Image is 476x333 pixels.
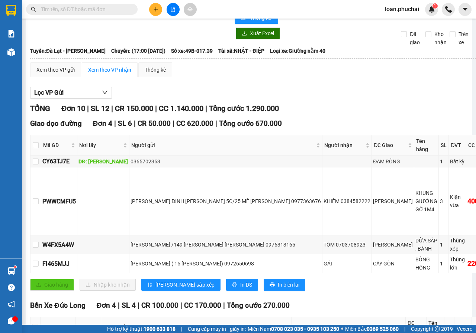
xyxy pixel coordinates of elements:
[414,135,439,156] th: Tên hàng
[41,156,77,167] td: CY63TJ7E
[226,279,258,291] button: printerIn DS
[43,141,70,149] span: Mã GD
[153,7,158,12] span: plus
[345,325,399,333] span: Miền Bắc
[30,119,82,128] span: Giao dọc đường
[415,255,437,272] div: BÔNG HỒNG
[170,7,176,12] span: file-add
[188,325,246,333] span: Cung cấp máy in - giấy in:
[30,301,86,310] span: Bến Xe Đức Long
[435,326,440,332] span: copyright
[440,197,447,205] div: 3
[341,327,343,330] span: ⚪️
[42,197,76,206] div: PWWCMFU5
[30,87,112,99] button: Lọc VP Gửi
[93,119,113,128] span: Đơn 4
[149,3,162,16] button: plus
[131,197,321,205] div: [PERSON_NAME] ĐINH [PERSON_NAME] 5C/25 MÊ [PERSON_NAME] 0977363676
[324,241,370,249] div: TÔM 0703708923
[138,301,139,310] span: |
[434,3,436,9] span: 1
[223,301,225,310] span: |
[404,325,405,333] span: |
[373,241,413,249] div: [PERSON_NAME]
[80,279,136,291] button: downloadNhập kho nhận
[7,30,15,37] img: solution-icon
[42,157,76,166] div: CY63TJ7E
[180,301,182,310] span: |
[134,119,136,128] span: |
[131,141,315,149] span: Người gửi
[428,6,435,13] img: icon-new-feature
[141,279,221,291] button: sort-ascending[PERSON_NAME] sắp xếp
[41,167,77,235] td: PWWCMFU5
[34,88,64,97] span: Lọc VP Gửi
[42,240,76,249] div: W4FX5A4W
[79,141,122,149] span: Nơi lấy
[373,157,413,166] div: ĐAM RÔNG
[138,119,171,128] span: CR 50.000
[236,27,280,39] button: downloadXuất Excel
[459,3,472,16] button: caret-down
[293,323,398,331] span: Người nhận
[159,104,203,113] span: CC 1.140.000
[155,281,215,289] span: [PERSON_NAME] sắp xếp
[215,119,217,128] span: |
[450,236,465,253] div: Thùng xốp
[14,266,16,268] sup: 1
[440,259,447,268] div: 1
[270,47,325,55] span: Loại xe: Giường nằm 40
[218,47,264,55] span: Tài xế: NHẬT - ĐIỆP
[176,119,213,128] span: CC 620.000
[450,157,465,166] div: Bất kỳ
[8,301,15,308] span: notification
[432,3,438,9] sup: 1
[324,197,370,205] div: KHIÊM 0384582222
[42,323,68,331] span: Mã GD
[87,104,89,113] span: |
[30,279,74,291] button: uploadGiao hàng
[450,193,465,209] div: Kiện vừa
[173,119,174,128] span: |
[184,3,197,16] button: aim
[8,284,15,291] span: question-circle
[367,326,399,332] strong: 0369 525 060
[374,141,406,149] span: ĐC Giao
[439,135,449,156] th: SL
[373,197,413,205] div: [PERSON_NAME]
[167,3,180,16] button: file-add
[78,157,128,166] div: DĐ: [PERSON_NAME]
[187,7,193,12] span: aim
[278,281,299,289] span: In biên lai
[91,104,109,113] span: SL 12
[462,6,469,13] span: caret-down
[144,326,176,332] strong: 1900 633 818
[379,4,425,14] span: loan.phuchai
[104,323,284,331] span: Người gửi
[131,259,321,268] div: [PERSON_NAME] ( 15 [PERSON_NAME]) 0972650698
[219,119,282,128] span: Tổng cước 670.000
[324,141,364,149] span: Người nhận
[122,301,136,310] span: SL 4
[41,5,129,13] input: Tìm tên, số ĐT hoặc mã đơn
[118,301,120,310] span: |
[131,241,321,249] div: [PERSON_NAME] /149 [PERSON_NAME] [PERSON_NAME] 0976313165
[78,323,94,331] span: Nơi lấy
[118,119,132,128] span: SL 6
[456,30,472,46] span: Trên xe
[324,259,370,268] div: GÁI
[431,30,450,46] span: Kho nhận
[205,104,207,113] span: |
[445,6,452,13] img: phone-icon
[36,66,75,74] div: Xem theo VP gửi
[30,48,106,54] b: Tuyến: Đà Lạt - [PERSON_NAME]
[415,236,437,253] div: DỪA SÁP , BÁNH
[111,104,113,113] span: |
[145,66,166,74] div: Thống kê
[31,7,36,12] span: search
[115,104,153,113] span: CR 150.000
[440,157,447,166] div: 1
[6,5,16,16] img: logo-vxr
[7,48,15,56] img: warehouse-icon
[155,104,157,113] span: |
